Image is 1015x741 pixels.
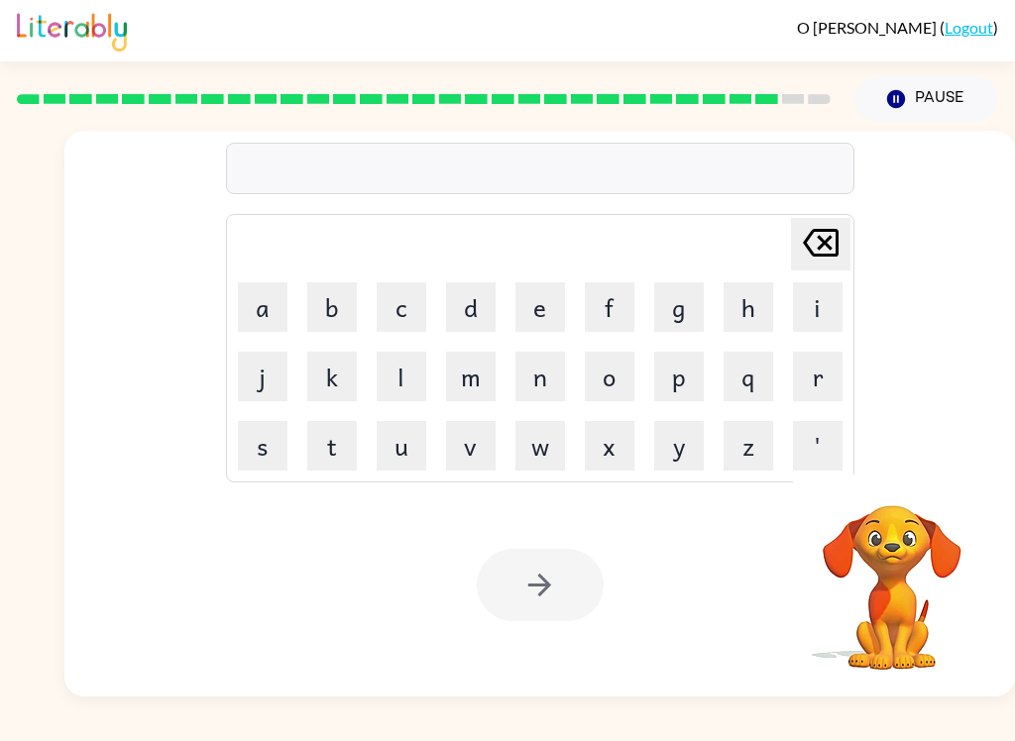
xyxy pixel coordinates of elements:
a: Logout [945,18,993,37]
button: n [515,352,565,401]
button: z [724,421,773,471]
div: ( ) [797,18,998,37]
button: s [238,421,287,471]
button: ' [793,421,843,471]
button: u [377,421,426,471]
button: h [724,282,773,332]
button: g [654,282,704,332]
button: f [585,282,634,332]
button: q [724,352,773,401]
button: t [307,421,357,471]
button: i [793,282,843,332]
button: o [585,352,634,401]
video: Your browser must support playing .mp4 files to use Literably. Please try using another browser. [793,475,991,673]
img: Literably [17,8,127,52]
span: O [PERSON_NAME] [797,18,940,37]
button: d [446,282,496,332]
button: y [654,421,704,471]
button: e [515,282,565,332]
button: x [585,421,634,471]
button: p [654,352,704,401]
button: m [446,352,496,401]
button: v [446,421,496,471]
button: c [377,282,426,332]
button: l [377,352,426,401]
button: k [307,352,357,401]
button: a [238,282,287,332]
button: Pause [854,76,998,122]
button: j [238,352,287,401]
button: b [307,282,357,332]
button: w [515,421,565,471]
button: r [793,352,843,401]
